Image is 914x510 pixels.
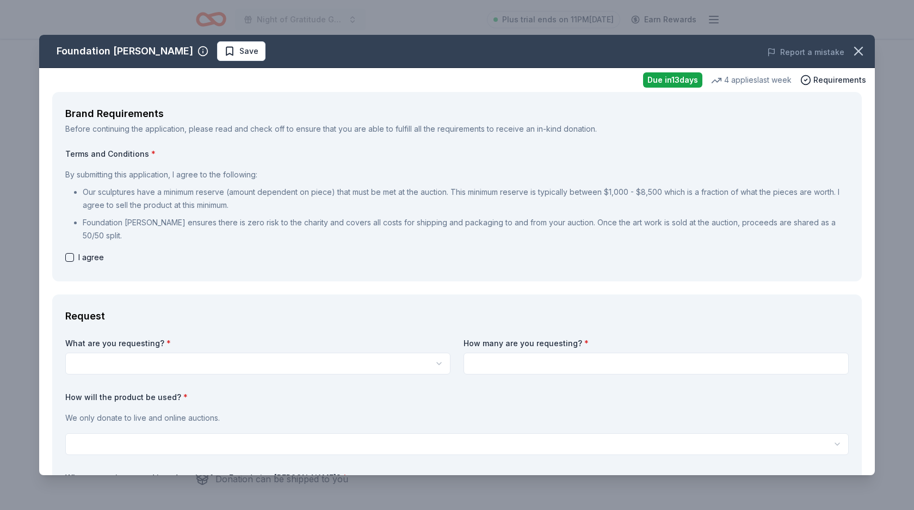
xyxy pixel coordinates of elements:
[65,392,849,403] label: How will the product be used?
[65,122,849,136] div: Before continuing the application, please read and check off to ensure that you are able to fulfi...
[239,45,258,58] span: Save
[217,41,265,61] button: Save
[800,73,866,87] button: Requirements
[83,216,849,242] p: Foundation [PERSON_NAME] ensures there is zero risk to the charity and covers all costs for shipp...
[65,411,849,425] p: We only donate to live and online auctions.
[65,472,849,483] label: Why are you interested in a donation from Foundation [PERSON_NAME]?
[65,168,849,181] p: By submitting this application, I agree to the following:
[78,251,104,264] span: I agree
[65,105,849,122] div: Brand Requirements
[464,338,849,349] label: How many are you requesting?
[813,73,866,87] span: Requirements
[83,186,849,212] p: Our sculptures have a minimum reserve (amount dependent on piece) that must be met at the auction...
[711,73,792,87] div: 4 applies last week
[643,72,702,88] div: Due in 13 days
[65,338,450,349] label: What are you requesting?
[65,149,849,159] label: Terms and Conditions
[57,42,193,60] div: Foundation [PERSON_NAME]
[65,308,849,325] div: Request
[767,46,844,59] button: Report a mistake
